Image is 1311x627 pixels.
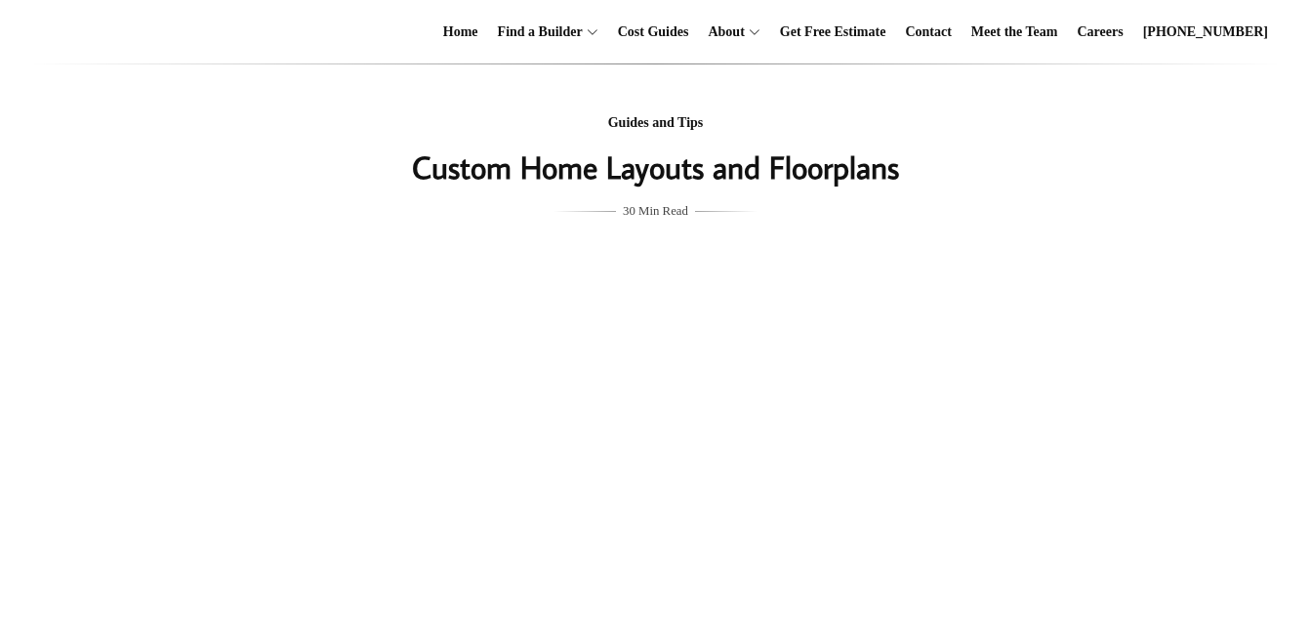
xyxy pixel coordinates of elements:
[490,1,583,63] a: Find a Builder
[700,1,744,63] a: About
[608,115,704,130] a: Guides and Tips
[772,1,894,63] a: Get Free Estimate
[435,1,486,63] a: Home
[1070,1,1131,63] a: Careers
[623,200,688,222] span: 30 Min Read
[1135,1,1276,63] a: [PHONE_NUMBER]
[266,144,1045,190] h1: Custom Home Layouts and Floorplans
[963,1,1066,63] a: Meet the Team
[610,1,697,63] a: Cost Guides
[897,1,959,63] a: Contact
